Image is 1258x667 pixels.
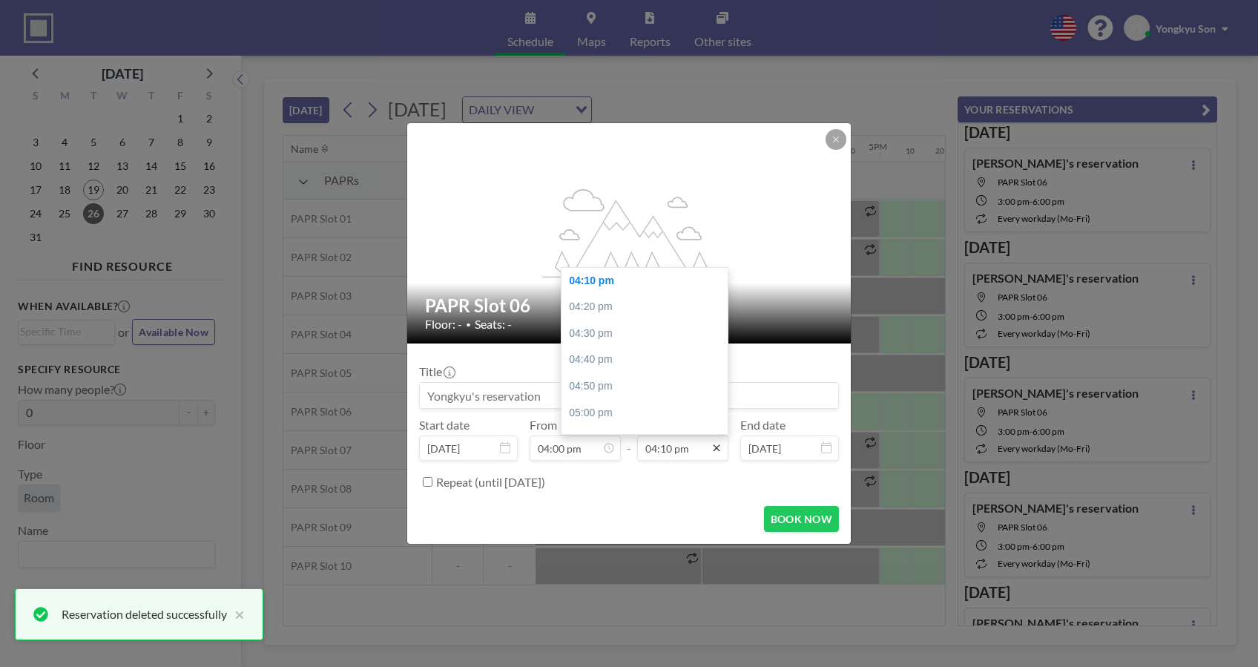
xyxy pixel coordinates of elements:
input: Yongkyu's reservation [420,383,838,408]
div: 04:50 pm [562,373,737,400]
label: From [530,418,557,433]
div: 04:40 pm [562,346,737,373]
h2: PAPR Slot 06 [425,295,834,317]
span: - [627,423,631,456]
button: BOOK NOW [764,506,839,532]
div: 05:00 pm [562,400,737,427]
div: 04:10 pm [562,268,737,295]
label: Title [419,364,454,379]
div: 04:30 pm [562,321,737,347]
button: close [227,605,245,623]
span: Seats: - [475,317,512,332]
div: 04:20 pm [562,294,737,321]
label: Repeat (until [DATE]) [436,475,545,490]
span: • [466,319,471,330]
div: Reservation deleted successfully [62,605,227,623]
span: Floor: - [425,317,462,332]
label: End date [740,418,786,433]
div: 05:10 pm [562,426,737,453]
label: Start date [419,418,470,433]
